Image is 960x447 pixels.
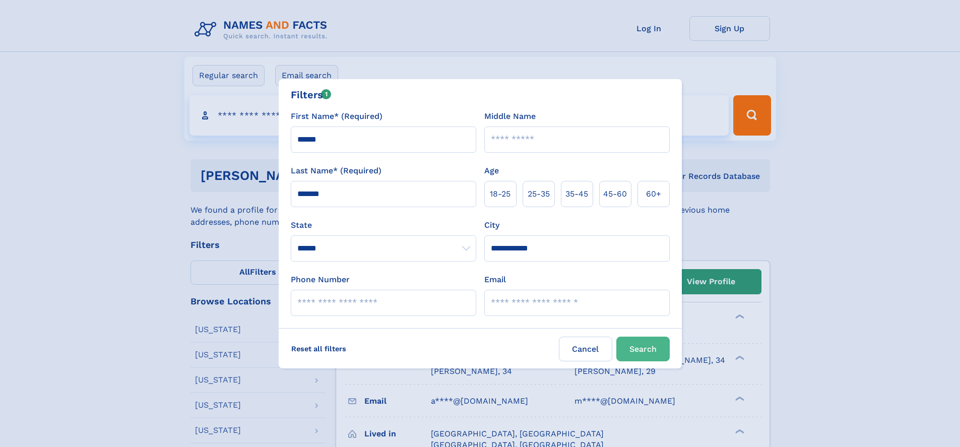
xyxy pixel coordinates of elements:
[291,219,476,231] label: State
[490,188,510,200] span: 18‑25
[484,165,499,177] label: Age
[291,110,382,122] label: First Name* (Required)
[528,188,550,200] span: 25‑35
[646,188,661,200] span: 60+
[565,188,588,200] span: 35‑45
[559,337,612,361] label: Cancel
[291,165,381,177] label: Last Name* (Required)
[603,188,627,200] span: 45‑60
[484,110,536,122] label: Middle Name
[484,274,506,286] label: Email
[291,274,350,286] label: Phone Number
[291,87,332,102] div: Filters
[285,337,353,361] label: Reset all filters
[616,337,670,361] button: Search
[484,219,499,231] label: City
